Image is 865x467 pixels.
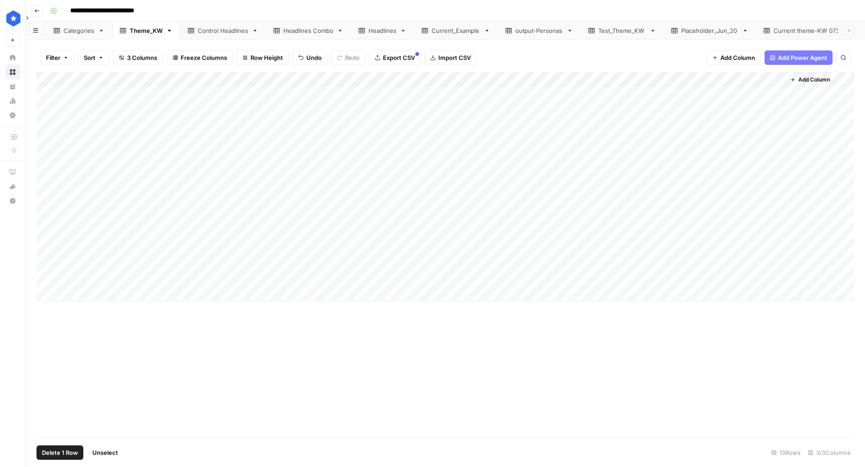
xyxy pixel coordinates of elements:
a: Test_Theme_KW [581,22,664,40]
a: Theme_KW [112,22,180,40]
a: Current theme-KW 0730 [756,22,862,40]
span: Import CSV [438,53,471,62]
span: 3 Columns [127,53,157,62]
a: Usage [5,94,20,108]
img: ConsumerAffairs Logo [5,10,22,27]
div: Control Headlines [198,26,248,35]
button: 3 Columns [113,50,163,65]
a: AirOps Academy [5,165,20,179]
button: Add Column [787,74,833,86]
button: Redo [331,50,365,65]
div: Placeholder_Jun_20 [681,26,738,35]
button: Import CSV [424,50,477,65]
button: Unselect [87,445,123,460]
div: Headlines [369,26,396,35]
span: Add Power Agent [778,53,827,62]
div: Current_Example [432,26,480,35]
button: Sort [78,50,109,65]
div: Current theme-KW 0730 [774,26,844,35]
span: Undo [306,53,322,62]
span: Row Height [250,53,283,62]
a: Control Headlines [180,22,266,40]
button: Help + Support [5,194,20,208]
div: 13 Rows [768,445,804,460]
a: Current_Example [414,22,498,40]
span: Add Column [720,53,755,62]
div: 3/3 Columns [804,445,854,460]
div: output-Personas [515,26,563,35]
a: Placeholder_Jun_20 [664,22,756,40]
button: Workspace: ConsumerAffairs [5,7,20,30]
button: Row Height [237,50,289,65]
a: Your Data [5,79,20,94]
a: Categories [46,22,112,40]
span: Export CSV [383,53,415,62]
span: Unselect [92,448,118,457]
button: Undo [292,50,328,65]
a: Home [5,50,20,65]
button: Add Column [706,50,761,65]
span: Add Column [798,76,830,84]
div: Headlines Combo [283,26,333,35]
div: Theme_KW [130,26,163,35]
button: Delete 1 Row [36,445,83,460]
button: Freeze Columns [167,50,233,65]
button: Filter [40,50,74,65]
button: What's new? [5,179,20,194]
span: Sort [84,53,96,62]
a: Browse [5,65,20,79]
div: Test_Theme_KW [598,26,646,35]
div: What's new? [6,180,19,193]
button: Export CSV [369,50,421,65]
a: output-Personas [498,22,581,40]
span: Filter [46,53,60,62]
a: Headlines Combo [266,22,351,40]
button: Add Power Agent [765,50,833,65]
span: Delete 1 Row [42,448,78,457]
div: Categories [64,26,95,35]
a: Settings [5,108,20,122]
span: Freeze Columns [181,53,227,62]
span: Redo [345,53,360,62]
a: Headlines [351,22,414,40]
